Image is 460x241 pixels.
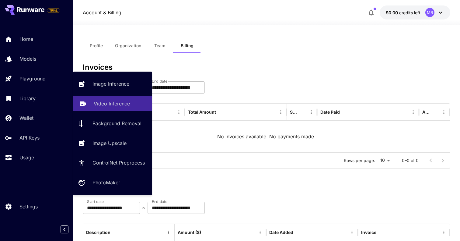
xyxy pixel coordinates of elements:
div: MB [425,8,434,17]
button: Menu [307,108,315,116]
p: Image Inference [92,80,129,87]
p: Image Upscale [92,140,127,147]
button: Sort [377,228,385,237]
button: Sort [217,108,225,116]
div: $0.00 [386,9,420,16]
p: ~ [142,204,145,211]
div: Status [290,109,298,115]
span: credits left [399,10,420,15]
p: Wallet [19,114,33,122]
div: Amount ($) [178,230,201,235]
p: Video Inference [94,100,130,107]
p: Account & Billing [83,9,121,16]
p: No invoices available. No payments made. [217,133,315,140]
h3: Invoices [83,63,450,72]
button: Sort [298,108,307,116]
button: $0.00 [380,5,450,19]
button: Sort [340,108,349,116]
button: Sort [294,228,302,237]
h3: Adjustments [83,183,450,192]
a: PhotoMaker [73,175,152,190]
button: Menu [440,108,448,116]
button: Menu [256,228,264,237]
button: Sort [111,228,120,237]
label: End date [152,79,167,84]
button: Sort [431,108,440,116]
nav: breadcrumb [83,9,121,16]
p: PhotoMaker [92,179,120,186]
span: Organization [115,43,141,48]
div: Collapse sidebar [65,224,73,235]
p: API Keys [19,134,40,141]
p: Background Removal [92,120,141,127]
a: ControlNet Preprocess [73,155,152,170]
p: 0–0 of 0 [402,158,419,164]
div: Date Paid [320,109,340,115]
div: 10 [378,156,392,165]
p: ControlNet Preprocess [92,159,145,166]
span: Add your payment card to enable full platform functionality. [47,7,60,14]
label: Start date [87,199,104,204]
p: Usage [19,154,34,161]
a: Image Upscale [73,136,152,151]
button: Menu [348,228,356,237]
div: Description [86,230,110,235]
div: Total Amount [188,109,216,115]
span: Team [154,43,165,48]
p: Playground [19,75,46,82]
p: Home [19,35,33,43]
p: Models [19,55,36,62]
label: End date [152,199,167,204]
span: $0.00 [386,10,399,15]
span: TRIAL [47,8,60,13]
div: Date Added [269,230,293,235]
p: Rows per page: [344,158,375,164]
button: Collapse sidebar [61,225,68,233]
button: Menu [277,108,285,116]
a: Background Removal [73,116,152,131]
button: Menu [175,108,183,116]
button: Menu [440,228,448,237]
div: Action [422,109,430,115]
span: Billing [181,43,193,48]
button: Menu [164,228,173,237]
p: Library [19,95,36,102]
button: Sort [202,228,210,237]
span: Profile [90,43,103,48]
a: Image Inference [73,76,152,91]
a: Video Inference [73,96,152,111]
div: Invoice [361,230,376,235]
p: Settings [19,203,38,210]
button: Menu [409,108,417,116]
